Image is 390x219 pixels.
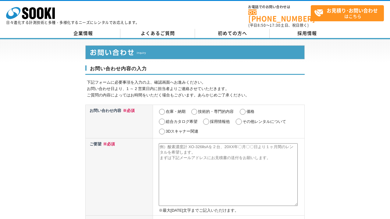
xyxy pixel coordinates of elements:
a: 初めての方へ [195,29,270,38]
span: 8:50 [257,23,266,28]
span: 17:30 [270,23,281,28]
a: お見積り･お問い合わせはこちら [311,5,384,21]
th: お問い合わせ内容 [86,105,153,138]
p: 下記フォームに必要事項を入力の上、確認画面へお進みください。 お問い合わせ日より、1 ～ 2 営業日内に担当者よりご連絡させていただきます。 ご質問の内容によってはお時間をいただく場合もございま... [87,79,305,98]
span: はこちら [314,5,384,21]
span: ※必須 [101,142,115,146]
th: ご要望 [86,138,153,215]
h3: お問い合わせ内容の入力 [85,65,305,75]
span: お電話でのお問い合わせは [248,5,311,9]
strong: お見積り･お問い合わせ [327,7,378,14]
a: 採用情報 [270,29,344,38]
span: ※必須 [121,108,135,113]
label: 総合カタログ希望 [166,119,197,124]
label: 採用情報他 [210,119,230,124]
p: ※最大[DATE]文字までご記入いただけます。 [159,207,303,214]
img: お問い合わせ [85,45,305,59]
label: 3Dスキャナー関連 [166,129,199,134]
label: 技術的・専門的内容 [198,109,234,114]
label: その他レンタルについて [243,119,286,124]
a: よくあるご質問 [120,29,195,38]
span: 初めての方へ [218,30,247,36]
a: 企業情報 [46,29,120,38]
a: [PHONE_NUMBER] [248,9,311,22]
span: (平日 ～ 土日、祝日除く) [248,23,309,28]
label: 在庫・納期 [166,109,186,114]
label: 価格 [246,109,254,114]
p: 日々進化する計測技術と多種・多様化するニーズにレンタルでお応えします。 [6,21,140,24]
